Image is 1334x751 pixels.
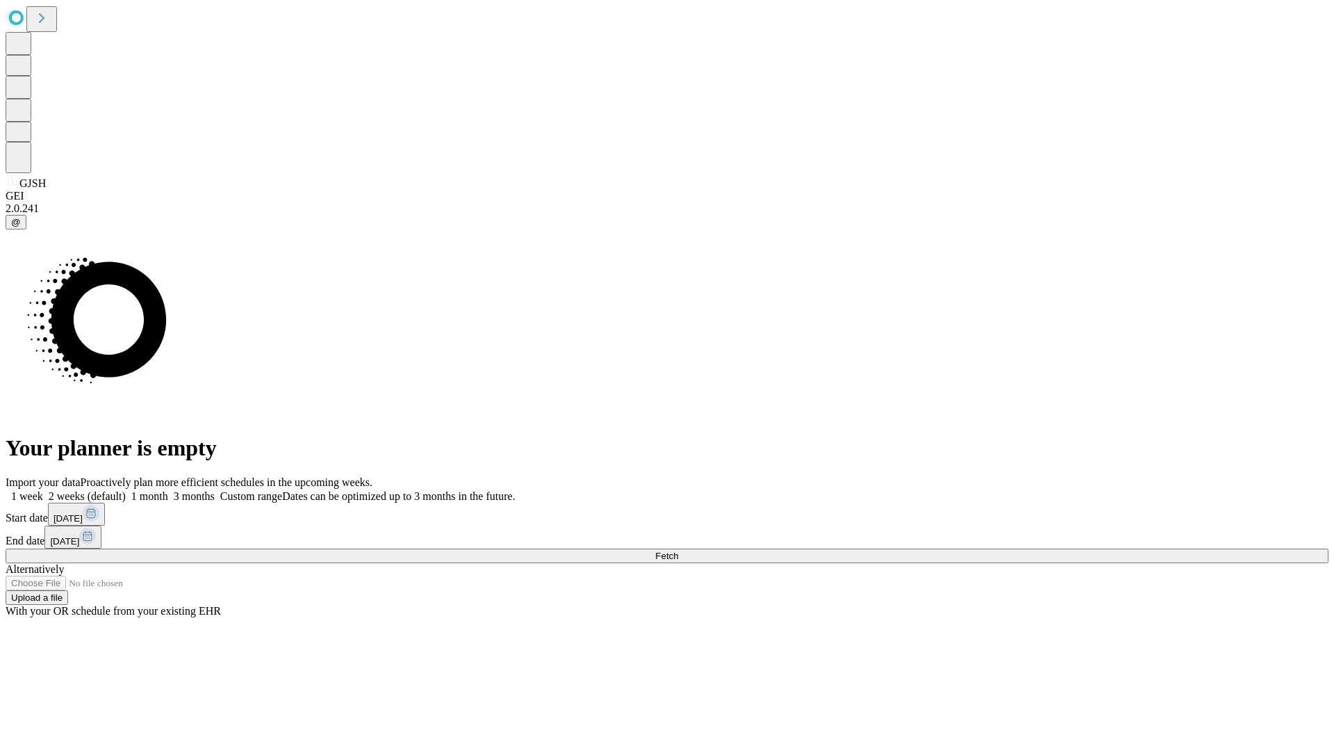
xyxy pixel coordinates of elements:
span: 1 month [131,490,168,502]
span: GJSH [19,177,46,189]
button: [DATE] [48,503,105,526]
span: 1 week [11,490,43,502]
div: GEI [6,190,1328,202]
span: Dates can be optimized up to 3 months in the future. [282,490,515,502]
span: 2 weeks (default) [49,490,126,502]
span: Alternatively [6,563,64,575]
div: Start date [6,503,1328,526]
button: Upload a file [6,590,68,605]
div: 2.0.241 [6,202,1328,215]
span: [DATE] [53,513,83,524]
span: @ [11,217,21,227]
span: Import your data [6,476,81,488]
span: Fetch [655,551,678,561]
h1: Your planner is empty [6,435,1328,461]
span: Custom range [220,490,282,502]
button: [DATE] [44,526,101,549]
button: @ [6,215,26,229]
button: Fetch [6,549,1328,563]
span: With your OR schedule from your existing EHR [6,605,221,617]
span: Proactively plan more efficient schedules in the upcoming weeks. [81,476,372,488]
div: End date [6,526,1328,549]
span: 3 months [174,490,215,502]
span: [DATE] [50,536,79,547]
